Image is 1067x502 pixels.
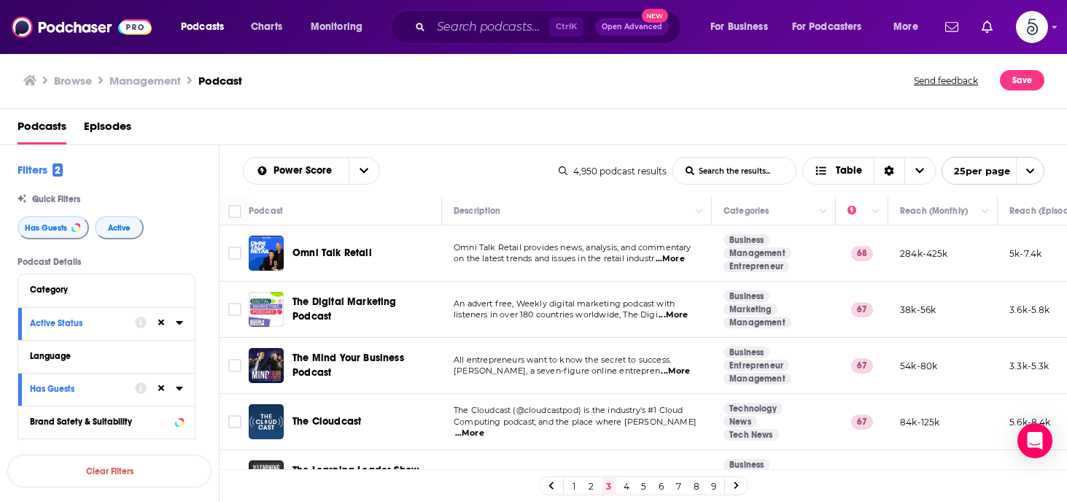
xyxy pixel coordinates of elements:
[836,166,862,176] span: Table
[249,236,284,271] img: Omni Talk Retail
[847,202,868,220] div: Power Score
[584,477,599,495] a: 2
[30,318,125,328] div: Active Status
[454,309,658,320] span: listeners in over 180 countries worldwide, The Digi
[292,414,361,429] a: The Cloudcast
[249,460,284,495] img: The Learning Leader Show With Ryan Hawk
[292,352,404,379] span: The Mind Your Business Podcast
[228,247,241,260] span: Toggle select row
[292,463,437,493] a: The Learning Leader Show With [PERSON_NAME]
[851,414,873,429] p: 67
[292,295,437,324] a: The Digital Marketing Podcast
[867,203,885,220] button: Column Actions
[723,347,769,358] a: Business
[18,216,89,239] button: Has Guests
[710,17,768,37] span: For Business
[30,412,183,430] button: Brand Safety & Suitability
[802,157,936,185] button: Choose View
[723,360,789,371] a: Entrepreneur
[595,18,669,36] button: Open AdvancedNew
[851,302,873,317] p: 67
[723,416,757,428] a: News
[171,15,243,39] button: open menu
[228,359,241,372] span: Toggle select row
[30,280,183,298] button: Category
[273,166,337,176] span: Power Score
[700,15,786,39] button: open menu
[900,416,939,428] p: 84k-125k
[689,477,704,495] a: 8
[243,157,380,185] h2: Choose List sort
[893,17,918,37] span: More
[244,166,349,176] button: open menu
[723,202,769,220] div: Categories
[1017,423,1052,458] div: Open Intercom Messenger
[1009,416,1051,428] p: 5.6k-8.4k
[30,351,174,361] div: Language
[251,17,282,37] span: Charts
[723,429,779,441] a: Tech News
[18,163,63,177] h2: Filters
[249,292,284,327] img: The Digital Marketing Podcast
[7,455,212,487] button: Clear Filters
[1000,70,1044,90] button: Save
[18,115,66,144] a: Podcasts
[292,415,361,428] span: The Cloudcast
[198,74,242,88] h3: Podcast
[1009,247,1041,260] p: 5k-7.4k
[32,194,80,204] span: Quick Filters
[723,234,769,246] a: Business
[300,15,381,39] button: open menu
[454,405,683,415] span: The Cloudcast (@cloudcastpod) is the industry's #1 Cloud
[900,360,937,372] p: 54k-80k
[874,158,904,184] div: Sort Direction
[1009,304,1050,316] p: 3.6k-5.8k
[672,477,686,495] a: 7
[567,477,581,495] a: 1
[792,17,862,37] span: For Podcasters
[292,247,372,259] span: Omni Talk Retail
[30,379,135,398] button: Has Guests
[602,23,662,31] span: Open Advanced
[405,10,695,44] div: Search podcasts, credits, & more...
[454,417,697,427] span: Computing podcast, and the place where [PERSON_NAME]
[723,304,777,315] a: Marketing
[661,366,690,377] span: ...More
[311,17,362,37] span: Monitoring
[851,358,873,373] p: 67
[292,351,437,380] a: The Mind Your Business Podcast
[883,15,936,39] button: open menu
[815,203,832,220] button: Column Actions
[723,260,789,272] a: Entrepreneur
[95,216,144,239] button: Active
[84,115,131,144] a: Episodes
[619,477,634,495] a: 4
[454,355,671,365] span: All entrepreneurs want to know the secret to success.
[181,17,224,37] span: Podcasts
[454,202,500,220] div: Description
[691,203,708,220] button: Column Actions
[241,15,291,39] a: Charts
[18,257,195,267] p: Podcast Details
[454,253,654,263] span: on the latest trends and issues in the retail industr
[249,404,284,439] img: The Cloudcast
[723,403,783,414] a: Technology
[54,74,92,88] a: Browse
[723,459,769,471] a: Business
[292,246,372,260] a: Omni Talk Retail
[12,13,152,41] a: Podchaser - Follow, Share and Rate Podcasts
[900,247,948,260] p: 284k-425k
[249,348,284,383] img: The Mind Your Business Podcast
[454,242,691,252] span: Omni Talk Retail provides news, analysis, and commentary
[939,15,964,39] a: Show notifications dropdown
[228,303,241,316] span: Toggle select row
[30,384,125,394] div: Has Guests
